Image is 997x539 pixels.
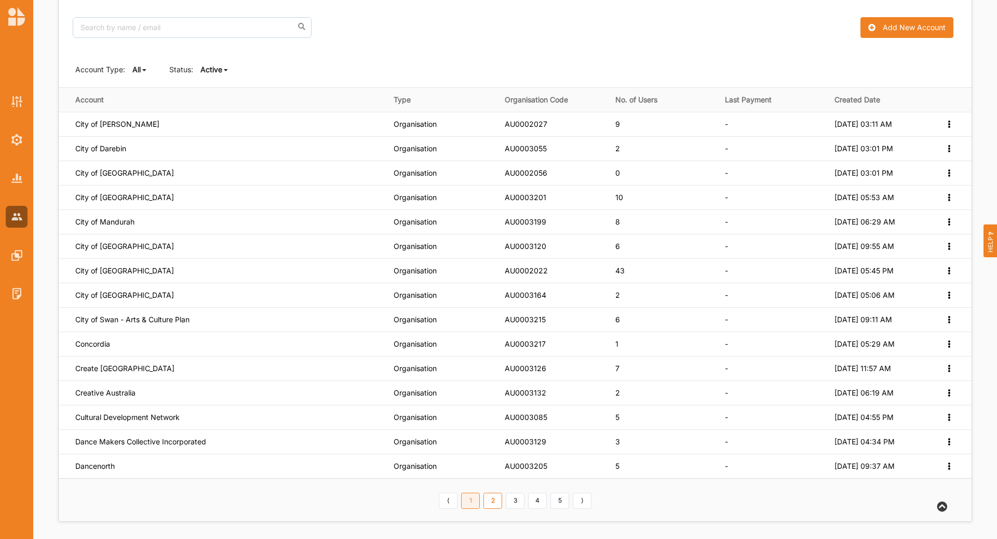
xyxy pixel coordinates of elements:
[615,168,710,178] div: 0
[75,388,379,398] div: Creative Australia
[505,193,601,202] div: AU0003201
[75,120,379,129] div: City of [PERSON_NAME]
[505,462,601,471] div: AU0003205
[11,288,22,299] img: System Logs
[505,95,601,104] strong: Organisation Code
[8,7,25,26] img: logo
[573,493,591,509] a: Next item
[834,315,930,324] div: [DATE] 09:11 AM
[394,266,490,275] div: Organisation
[75,291,379,300] div: City of [GEOGRAPHIC_DATA]
[725,168,820,178] div: -
[394,144,490,153] div: Organisation
[834,462,930,471] div: [DATE] 09:37 AM
[725,120,820,129] div: -
[834,120,930,129] div: [DATE] 03:11 AM
[725,217,820,227] div: -
[834,388,930,398] div: [DATE] 06:19 AM
[6,283,28,305] a: System Logs
[6,129,28,151] a: System Settings
[615,217,710,227] div: 8
[725,437,820,446] div: -
[725,388,820,398] div: -
[75,95,104,104] strong: Account
[725,315,820,324] div: -
[615,120,710,129] div: 9
[550,493,569,509] a: 5
[834,266,930,275] div: [DATE] 05:45 PM
[169,64,193,75] div: Status:
[505,144,601,153] div: AU0003055
[505,168,601,178] div: AU0002056
[394,95,490,104] strong: Type
[394,339,490,349] div: Organisation
[11,250,22,261] img: Features
[505,120,601,129] div: AU0002027
[394,168,490,178] div: Organisation
[725,144,820,153] div: -
[461,493,480,509] a: 1
[883,23,946,32] div: Add New Account
[11,96,22,107] img: Activity Settings
[11,213,22,220] img: Accounts & Users
[75,339,379,349] div: Concordia
[615,388,710,398] div: 2
[6,167,28,189] a: System Reports
[394,242,490,251] div: Organisation
[483,493,502,509] a: 2
[437,491,594,509] div: Pagination Navigation
[505,315,601,324] div: AU0003215
[75,217,379,227] div: City of Mandurah
[75,462,379,471] div: Dancenorth
[75,193,379,202] div: City of [GEOGRAPHIC_DATA]
[834,95,930,104] strong: Created Date
[505,364,601,373] div: AU0003126
[394,193,490,202] div: Organisation
[505,413,601,422] div: AU0003085
[394,315,490,324] div: Organisation
[615,144,710,153] div: 2
[725,413,820,422] div: -
[725,266,820,275] div: -
[725,462,820,471] div: -
[6,206,28,228] a: Accounts & Users
[6,244,28,266] a: Features
[834,437,930,446] div: [DATE] 04:34 PM
[615,266,710,275] div: 43
[834,217,930,227] div: [DATE] 06:29 AM
[75,168,379,178] div: City of [GEOGRAPHIC_DATA]
[725,339,820,349] div: -
[834,242,930,251] div: [DATE] 09:55 AM
[725,291,820,300] div: -
[75,437,379,446] div: Dance Makers Collective Incorporated
[725,242,820,251] div: -
[75,413,379,422] div: Cultural Development Network
[615,315,710,324] div: 6
[834,364,930,373] div: [DATE] 11:57 AM
[834,193,930,202] div: [DATE] 05:53 AM
[615,462,710,471] div: 5
[394,388,490,398] div: Organisation
[11,174,22,182] img: System Reports
[200,65,222,74] b: Active
[615,291,710,300] div: 2
[505,437,601,446] div: AU0003129
[860,17,953,38] button: Add New Account
[394,462,490,471] div: Organisation
[834,168,930,178] div: [DATE] 03:01 PM
[834,291,930,300] div: [DATE] 05:06 AM
[394,291,490,300] div: Organisation
[394,364,490,373] div: Organisation
[725,193,820,202] div: -
[615,95,710,104] strong: No. of Users
[75,266,379,275] div: City of [GEOGRAPHIC_DATA]
[75,144,379,153] div: City of Darebin
[505,242,601,251] div: AU0003120
[834,339,930,349] div: [DATE] 05:29 AM
[75,315,379,324] div: City of Swan - Arts & Culture Plan
[615,339,710,349] div: 1
[615,242,710,251] div: 6
[75,64,125,75] div: Account Type:
[11,134,22,146] img: System Settings
[834,144,930,153] div: [DATE] 03:01 PM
